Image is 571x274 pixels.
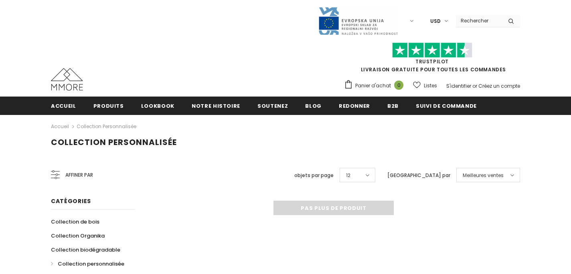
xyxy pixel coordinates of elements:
[430,17,441,25] span: USD
[141,97,174,115] a: Lookbook
[394,81,403,90] span: 0
[192,97,240,115] a: Notre histoire
[257,97,288,115] a: soutenez
[416,102,477,110] span: Suivi de commande
[424,82,437,90] span: Listes
[305,102,322,110] span: Blog
[192,102,240,110] span: Notre histoire
[51,137,177,148] span: Collection personnalisée
[51,257,124,271] a: Collection personnalisée
[456,15,502,26] input: Search Site
[463,171,504,179] span: Meilleures ventes
[472,83,477,89] span: or
[93,97,124,115] a: Produits
[51,102,76,110] span: Accueil
[387,102,399,110] span: B2B
[77,123,136,130] a: Collection personnalisée
[51,246,120,254] span: Collection biodégradable
[257,102,288,110] span: soutenez
[339,97,370,115] a: Redonner
[305,97,322,115] a: Blog
[141,102,174,110] span: Lookbook
[51,197,91,205] span: Catégories
[387,171,450,179] label: [GEOGRAPHIC_DATA] par
[446,83,471,89] a: S'identifier
[58,260,124,268] span: Collection personnalisée
[51,97,76,115] a: Accueil
[355,82,391,90] span: Panier d'achat
[339,102,370,110] span: Redonner
[51,229,105,243] a: Collection Organika
[416,97,477,115] a: Suivi de commande
[346,171,350,179] span: 12
[318,17,398,24] a: Javni Razpis
[51,122,69,131] a: Accueil
[478,83,520,89] a: Créez un compte
[392,42,472,58] img: Faites confiance aux étoiles pilotes
[415,58,449,65] a: TrustPilot
[344,46,520,73] span: LIVRAISON GRATUITE POUR TOUTES LES COMMANDES
[318,6,398,36] img: Javni Razpis
[413,79,437,93] a: Listes
[51,68,83,91] img: Cas MMORE
[51,243,120,257] a: Collection biodégradable
[51,232,105,240] span: Collection Organika
[387,97,399,115] a: B2B
[344,80,407,92] a: Panier d'achat 0
[93,102,124,110] span: Produits
[294,171,334,179] label: objets par page
[51,215,99,229] a: Collection de bois
[65,171,93,179] span: Affiner par
[51,218,99,226] span: Collection de bois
